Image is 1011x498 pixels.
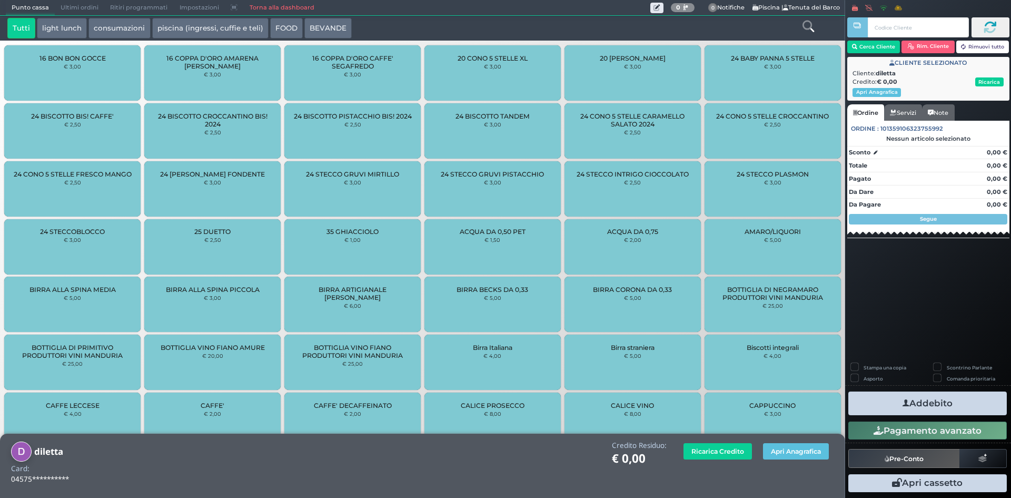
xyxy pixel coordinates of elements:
span: 0 [708,3,718,13]
span: AMARO/LIQUORI [745,228,801,236]
small: € 3,00 [484,121,501,128]
small: € 1,00 [344,237,361,243]
small: € 5,00 [624,353,641,359]
small: € 3,00 [484,179,501,185]
small: € 3,00 [204,179,221,185]
span: CAFFE LECCESE [46,402,100,409]
span: Biscotti integrali [747,344,799,351]
span: 24 CONO 5 STELLE CROCCANTINO [716,112,829,120]
span: CAPPUCCINO [749,402,796,409]
span: ACQUA DA 0,50 PET [460,228,526,236]
span: 24 BISCOTTO CROCCANTINO BIS! 2024 [153,112,272,128]
small: € 5,00 [764,237,781,243]
small: € 2,50 [64,179,81,185]
small: € 6,00 [344,302,361,309]
small: € 3,00 [484,63,501,70]
strong: € 0,00 [877,78,897,85]
small: € 5,00 [484,295,501,301]
strong: Da Pagare [849,201,881,208]
span: 35 GHIACCIOLO [326,228,379,236]
span: BOTTIGLIA DI NEGRAMARO PRODUTTORI VINI MANDURIA [713,286,831,301]
strong: Da Dare [849,188,874,196]
span: 24 BISCOTTO TANDEM [455,112,530,120]
span: BIRRA CORONA DA 0,33 [593,286,672,294]
small: € 3,00 [344,179,361,185]
small: € 3,00 [204,295,221,301]
span: Birra Italiana [473,344,512,351]
strong: 0,00 € [987,201,1007,208]
span: CLIENTE SELEZIONATO [889,58,967,67]
span: 24 BISCOTTO PISTACCHIO BIS! 2024 [294,112,412,120]
small: € 25,00 [62,360,83,367]
span: 16 COPPA D'ORO AMARENA [PERSON_NAME] [153,54,272,70]
small: € 8,00 [484,411,501,417]
span: Punto cassa [6,1,55,15]
h4: Credito Residuo: [612,442,667,450]
span: CALICE VINO [611,402,654,409]
span: Ultimi ordini [55,1,104,15]
strong: 0,00 € [987,149,1007,156]
small: € 25,00 [342,360,363,367]
small: € 3,00 [764,411,781,417]
span: 20 [PERSON_NAME] [600,54,666,62]
span: CAFFE' DECAFFEINATO [314,402,392,409]
button: Apri Anagrafica [853,88,901,97]
small: € 4,00 [64,411,82,417]
button: Ricarica [975,77,1004,86]
span: 24 STECCO PLASMON [737,170,809,178]
div: Credito: [853,77,1004,86]
small: € 2,00 [624,237,641,243]
span: 101359106323755992 [880,124,943,133]
small: € 5,00 [624,295,641,301]
small: € 3,00 [764,63,781,70]
label: Asporto [864,375,883,382]
span: 24 BISCOTTO BIS! CAFFE' [31,112,114,120]
strong: 0,00 € [987,175,1007,182]
small: € 2,50 [624,179,641,185]
img: diletta [11,442,32,462]
small: € 3,00 [204,71,221,77]
span: BIRRA ARTIGIANALE [PERSON_NAME] [293,286,412,301]
small: € 3,00 [64,63,81,70]
div: Nessun articolo selezionato [847,135,1009,142]
strong: Sconto [849,148,870,157]
span: Impostazioni [174,1,225,15]
small: € 20,00 [202,353,223,359]
button: Addebito [848,392,1007,415]
span: BIRRA ALLA SPINA MEDIA [29,286,116,294]
span: Birra straniera [611,344,655,351]
small: € 25,00 [762,302,783,309]
span: Ritiri programmati [104,1,173,15]
b: diletta [876,70,896,77]
button: Ricarica Credito [683,443,752,460]
small: € 1,50 [484,237,500,243]
button: Apri Anagrafica [763,443,829,460]
span: 20 CONO 5 STELLE XL [458,54,528,62]
input: Codice Cliente [868,17,968,37]
span: 24 CONO 5 STELLE CARAMELLO SALATO 2024 [573,112,692,128]
strong: 0,00 € [987,162,1007,169]
small: € 3,00 [344,71,361,77]
strong: Totale [849,162,867,169]
small: € 2,50 [64,121,81,128]
span: BIRRA ALLA SPINA PICCOLA [166,286,260,294]
span: BIRRA BECKS DA 0,33 [457,286,528,294]
b: 0 [676,4,680,11]
button: BEVANDE [304,18,352,39]
span: 24 STECCOBLOCCO [40,228,105,236]
h1: € 0,00 [612,452,667,465]
button: Rimuovi tutto [956,41,1009,53]
button: Tutti [7,18,35,39]
button: Rim. Cliente [901,41,955,53]
button: Apri cassetto [848,474,1007,492]
span: Ordine : [851,124,879,133]
h4: Card: [11,465,29,473]
span: BOTTIGLIA DI PRIMITIVO PRODUTTORI VINI MANDURIA [13,344,132,359]
a: Note [922,104,954,121]
small: € 2,00 [204,411,221,417]
span: 24 STECCO GRUVI PISTACCHIO [441,170,544,178]
span: 16 BON BON GOCCE [39,54,106,62]
span: CAFFE' [201,402,224,409]
small: € 4,00 [764,353,781,359]
button: FOOD [270,18,303,39]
